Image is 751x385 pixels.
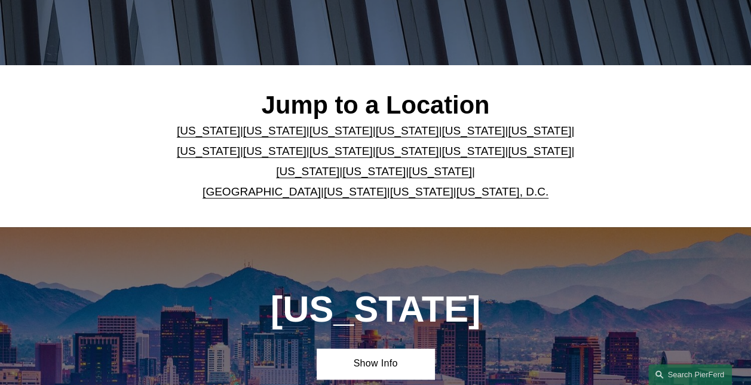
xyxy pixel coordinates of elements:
a: [US_STATE] [508,145,571,157]
a: [US_STATE] [309,124,373,137]
a: [US_STATE] [376,145,439,157]
a: [US_STATE] [390,185,453,198]
a: [US_STATE] [442,124,505,137]
p: | | | | | | | | | | | | | | | | | | [170,121,581,203]
a: [US_STATE] [243,124,306,137]
a: [US_STATE] [409,165,472,178]
h1: [US_STATE] [228,288,522,330]
h2: Jump to a Location [170,90,581,120]
a: [US_STATE] [276,165,339,178]
a: Search this site [648,364,732,385]
a: [US_STATE] [177,145,240,157]
a: [US_STATE] [508,124,571,137]
a: [US_STATE] [243,145,306,157]
a: [US_STATE] [342,165,406,178]
a: [US_STATE] [177,124,240,137]
a: [US_STATE] [324,185,387,198]
a: [US_STATE] [442,145,505,157]
a: Show Info [317,349,434,379]
a: [US_STATE] [376,124,439,137]
a: [GEOGRAPHIC_DATA] [203,185,321,198]
a: [US_STATE], D.C. [456,185,548,198]
a: [US_STATE] [309,145,373,157]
